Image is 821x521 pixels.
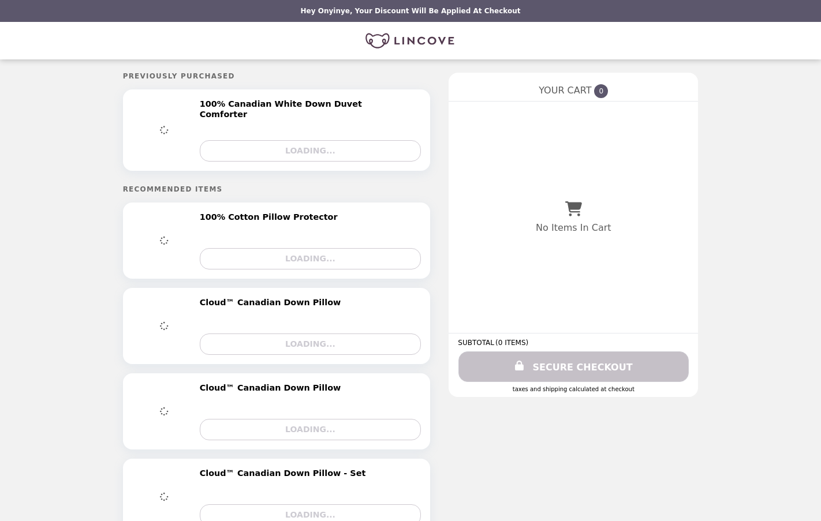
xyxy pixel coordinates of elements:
img: Brand Logo [362,29,459,53]
h2: Cloud™ Canadian Down Pillow [200,383,346,393]
h2: Cloud™ Canadian Down Pillow [200,297,346,308]
h5: Previously Purchased [123,72,431,80]
p: Hey Onyinye, your discount will be applied at checkout [301,7,521,15]
div: Taxes and Shipping calculated at checkout [458,386,689,392]
h5: Recommended Items [123,185,431,193]
h2: 100% Cotton Pillow Protector [200,212,342,222]
h2: 100% Canadian White Down Duvet Comforter [200,99,415,120]
h2: Cloud™ Canadian Down Pillow - Set [200,468,371,478]
span: YOUR CART [539,85,591,96]
span: ( 0 ITEMS ) [495,339,528,347]
span: 0 [594,84,608,98]
span: SUBTOTAL [458,339,495,347]
p: No Items In Cart [536,222,611,233]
